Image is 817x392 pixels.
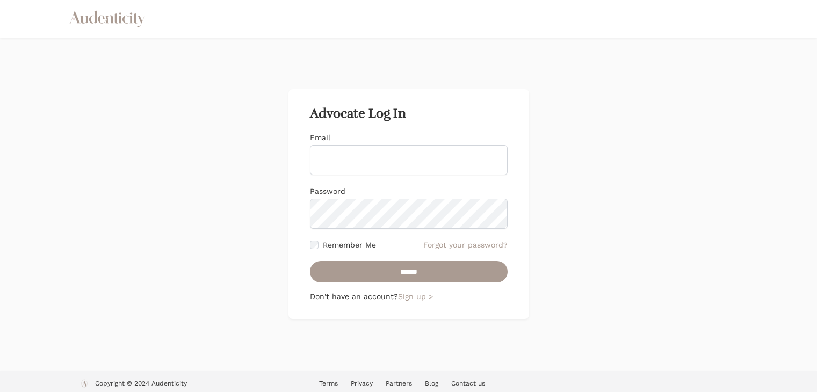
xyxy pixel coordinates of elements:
label: Email [310,133,330,142]
a: Sign up > [398,292,433,301]
a: Contact us [451,380,485,387]
p: Copyright © 2024 Audenticity [95,379,187,390]
p: Don't have an account? [310,291,508,302]
a: Blog [425,380,438,387]
h2: Advocate Log In [310,106,508,121]
a: Terms [319,380,338,387]
a: Forgot your password? [423,239,508,250]
a: Privacy [351,380,373,387]
label: Remember Me [323,239,376,250]
label: Password [310,187,345,195]
a: Partners [386,380,412,387]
